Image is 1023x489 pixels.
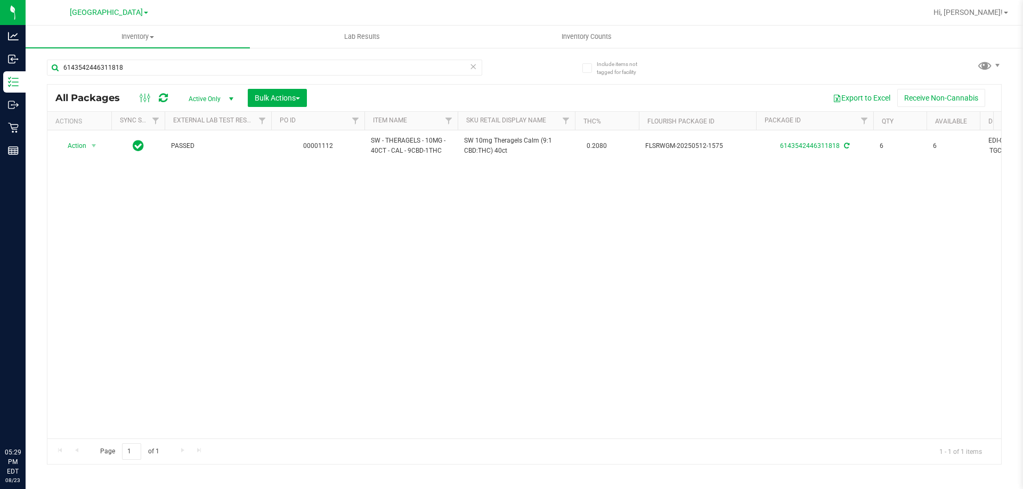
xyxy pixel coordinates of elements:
[464,136,569,156] span: SW 10mg Theragels Calm (9:1 CBD:THC) 40ct
[70,8,143,17] span: [GEOGRAPHIC_DATA]
[55,118,107,125] div: Actions
[371,136,451,156] span: SW - THERAGELS - 10MG - 40CT - CAL - 9CBD-1THC
[547,32,626,42] span: Inventory Counts
[933,8,1003,16] span: Hi, [PERSON_NAME]!
[147,112,165,130] a: Filter
[8,77,19,87] inline-svg: Inventory
[765,117,801,124] a: Package ID
[55,92,131,104] span: All Packages
[842,142,849,150] span: Sync from Compliance System
[122,443,141,460] input: 1
[87,138,101,153] span: select
[897,89,985,107] button: Receive Non-Cannabis
[5,447,21,476] p: 05:29 PM EDT
[91,443,168,460] span: Page of 1
[8,100,19,110] inline-svg: Outbound
[8,122,19,133] inline-svg: Retail
[440,112,458,130] a: Filter
[474,26,699,48] a: Inventory Counts
[8,31,19,42] inline-svg: Analytics
[856,112,873,130] a: Filter
[255,94,300,102] span: Bulk Actions
[780,142,840,150] a: 6143542446311818
[373,117,407,124] a: Item Name
[303,142,333,150] a: 00001112
[5,476,21,484] p: 08/23
[280,117,296,124] a: PO ID
[250,26,474,48] a: Lab Results
[58,138,87,153] span: Action
[880,141,920,151] span: 6
[583,118,601,125] a: THC%
[248,89,307,107] button: Bulk Actions
[330,32,394,42] span: Lab Results
[931,443,990,459] span: 1 - 1 of 1 items
[469,60,477,73] span: Clear
[466,117,546,124] a: Sku Retail Display Name
[826,89,897,107] button: Export to Excel
[882,118,894,125] a: Qty
[935,118,967,125] a: Available
[8,54,19,64] inline-svg: Inbound
[347,112,364,130] a: Filter
[171,141,265,151] span: PASSED
[647,118,715,125] a: Flourish Package ID
[557,112,575,130] a: Filter
[120,117,161,124] a: Sync Status
[133,138,144,153] span: In Sync
[47,60,482,76] input: Search Package ID, Item Name, SKU, Lot or Part Number...
[645,141,750,151] span: FLSRWGM-20250512-1575
[26,26,250,48] a: Inventory
[11,404,43,436] iframe: Resource center
[8,145,19,156] inline-svg: Reports
[597,60,650,76] span: Include items not tagged for facility
[26,32,250,42] span: Inventory
[581,138,612,154] span: 0.2080
[254,112,271,130] a: Filter
[933,141,973,151] span: 6
[173,117,257,124] a: External Lab Test Result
